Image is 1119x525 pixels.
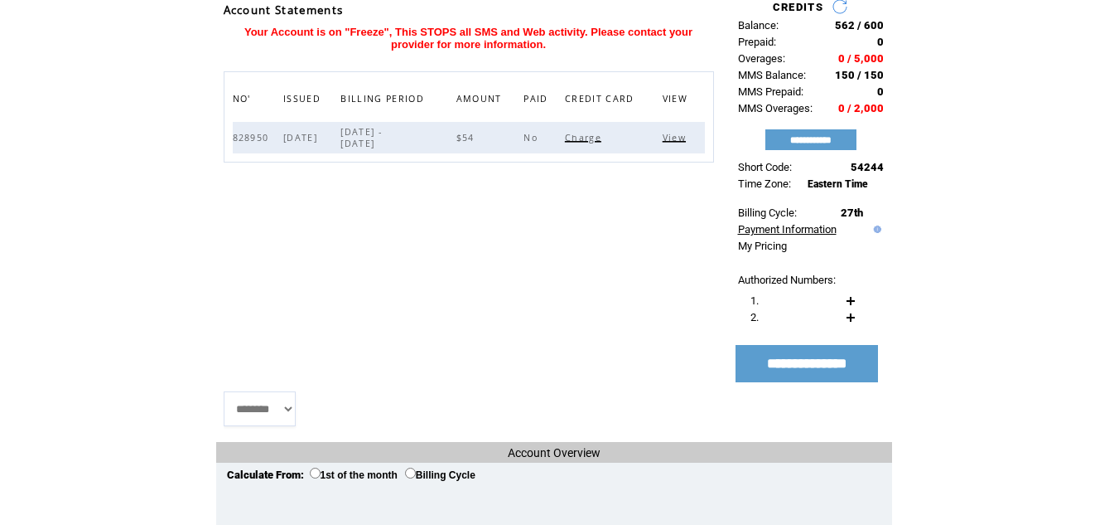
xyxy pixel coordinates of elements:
[233,132,273,143] span: 828950
[750,294,759,307] span: 1.
[838,102,884,114] span: 0 / 2,000
[405,468,416,479] input: Billing Cycle
[283,89,325,113] span: ISSUED
[663,132,690,143] span: Click to view this bill
[841,207,863,219] span: 27th
[310,468,321,479] input: 1st of the month
[663,89,692,113] span: VIEW
[738,177,791,190] span: Time Zone:
[233,89,255,113] span: NO'
[340,89,428,113] span: BILLING PERIOD
[233,93,255,103] a: NO'
[838,52,884,65] span: 0 / 5,000
[508,446,600,459] span: Account Overview
[738,85,803,98] span: MMS Prepaid:
[523,93,552,103] a: PAID
[738,161,792,173] span: Short Code:
[738,69,806,81] span: MMS Balance:
[456,93,506,103] a: AMOUNT
[283,93,325,103] a: ISSUED
[738,223,837,236] a: Payment Information
[523,132,542,143] span: No
[565,132,605,142] a: Charge
[340,126,382,149] span: [DATE] - [DATE]
[523,89,552,113] span: PAID
[738,102,813,114] span: MMS Overages:
[738,207,797,219] span: Billing Cycle:
[808,178,868,190] span: Eastern Time
[851,161,884,173] span: 54244
[663,132,690,142] a: View
[565,89,639,113] span: CREDIT CARD
[773,1,823,13] span: CREDITS
[738,240,787,252] a: My Pricing
[405,469,475,481] label: Billing Cycle
[738,19,779,32] span: Balance:
[340,93,428,103] a: BILLING PERIOD
[456,89,506,113] span: AMOUNT
[877,36,884,48] span: 0
[835,69,884,81] span: 150 / 150
[224,2,344,17] span: Account Statements
[750,311,759,323] span: 2.
[310,469,398,481] label: 1st of the month
[283,132,321,143] span: [DATE]
[244,26,692,51] span: Your Account is on "Freeze", This STOPS all SMS and Web activity. Please contact your provider fo...
[870,226,881,233] img: help.gif
[738,274,836,286] span: Authorized Numbers:
[565,132,605,143] span: Click to charge this bill
[877,85,884,98] span: 0
[835,19,884,32] span: 562 / 600
[227,469,304,481] span: Calculate From:
[738,52,785,65] span: Overages:
[456,132,479,143] span: $54
[738,36,776,48] span: Prepaid:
